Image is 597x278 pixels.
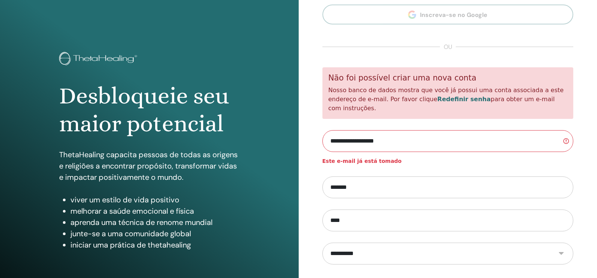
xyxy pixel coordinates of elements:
li: iniciar uma prática de thetahealing [70,239,239,251]
li: melhorar a saúde emocional e física [70,205,239,217]
div: Nosso banco de dados mostra que você já possui uma conta associada a este endereço de e-mail. Por... [322,67,574,119]
h1: Desbloqueie seu maior potencial [59,82,239,138]
span: ou [440,43,456,52]
p: ThetaHealing capacita pessoas de todas as origens e religiões a encontrar propósito, transformar ... [59,149,239,183]
a: Redefinir senha [437,96,491,103]
h5: Não foi possível criar uma nova conta [328,73,568,83]
strong: Este e-mail já está tomado [322,158,402,164]
li: aprenda uma técnica de renome mundial [70,217,239,228]
li: viver um estilo de vida positivo [70,194,239,205]
li: junte-se a uma comunidade global [70,228,239,239]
